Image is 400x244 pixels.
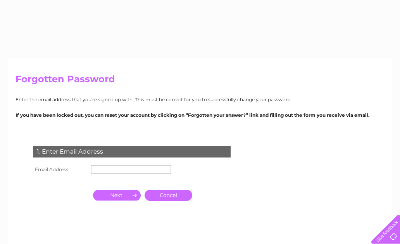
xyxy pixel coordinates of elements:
[16,96,384,103] p: Enter the email address that you're signed up with. This must be correct for you to successfully ...
[145,190,192,201] a: Cancel
[31,163,89,176] th: Email Address
[33,146,231,157] div: 1. Enter Email Address
[16,111,384,119] p: If you have been locked out, you can reset your account by clicking on “Forgotten your answer?” l...
[16,74,384,88] h2: Forgotten Password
